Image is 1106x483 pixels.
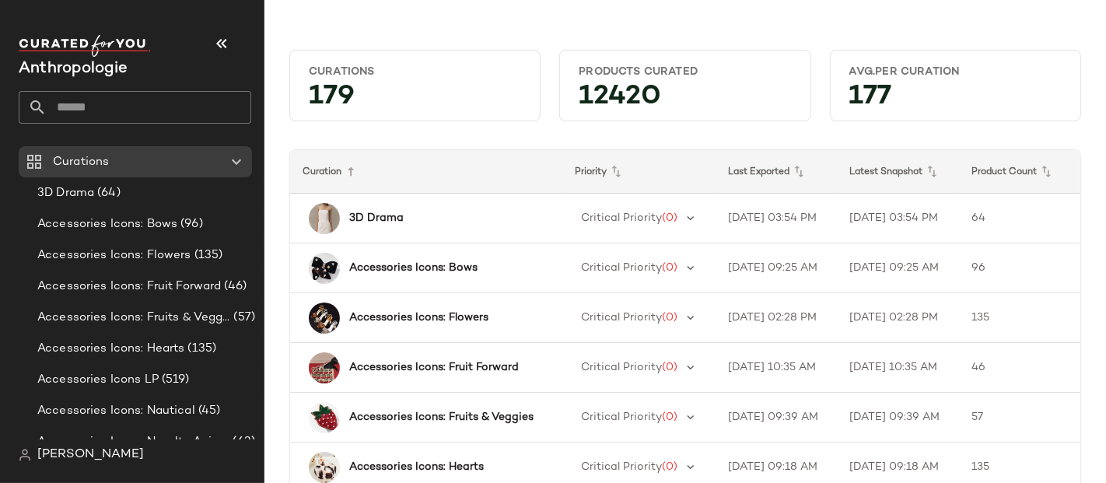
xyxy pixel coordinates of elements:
[229,433,255,451] span: (63)
[581,312,662,324] span: Critical Priority
[838,343,959,393] td: [DATE] 10:35 AM
[19,449,31,461] img: svg%3e
[959,194,1080,243] td: 64
[309,303,340,334] img: 102913290_007_b14
[716,293,838,343] td: [DATE] 02:28 PM
[349,210,404,226] b: 3D Drama
[959,293,1080,343] td: 135
[191,247,223,264] span: (135)
[837,86,1074,114] div: 177
[662,411,677,423] span: (0)
[37,278,222,296] span: Accessories Icons: Fruit Forward
[349,459,484,475] b: Accessories Icons: Hearts
[349,409,534,425] b: Accessories Icons: Fruits & Veggies
[716,343,838,393] td: [DATE] 10:35 AM
[349,260,478,276] b: Accessories Icons: Bows
[37,184,94,202] span: 3D Drama
[309,253,340,284] img: 105269385_001_b
[349,359,519,376] b: Accessories Icons: Fruit Forward
[37,247,191,264] span: Accessories Icons: Flowers
[37,340,185,358] span: Accessories Icons: Hearts
[230,309,255,327] span: (57)
[716,194,838,243] td: [DATE] 03:54 PM
[579,65,791,79] div: Products Curated
[37,371,159,389] span: Accessories Icons LP
[37,309,230,327] span: Accessories Icons: Fruits & Veggies
[37,433,229,451] span: Accessories Icons: Novelty Animal
[581,212,662,224] span: Critical Priority
[177,215,203,233] span: (96)
[849,65,1062,79] div: Avg.per Curation
[37,446,144,464] span: [PERSON_NAME]
[562,150,716,194] th: Priority
[662,212,677,224] span: (0)
[349,310,488,326] b: Accessories Icons: Flowers
[662,312,677,324] span: (0)
[959,243,1080,293] td: 96
[53,153,109,171] span: Curations
[838,194,959,243] td: [DATE] 03:54 PM
[195,402,221,420] span: (45)
[662,362,677,373] span: (0)
[19,35,151,57] img: cfy_white_logo.C9jOOHJF.svg
[838,293,959,343] td: [DATE] 02:28 PM
[185,340,217,358] span: (135)
[309,65,521,79] div: Curations
[37,215,177,233] span: Accessories Icons: Bows
[566,86,803,114] div: 12420
[959,343,1080,393] td: 46
[581,411,662,423] span: Critical Priority
[309,352,340,383] img: 103040366_012_b14
[309,402,340,433] img: 104969670_262_b
[662,461,677,473] span: (0)
[19,61,128,77] span: Current Company Name
[716,243,838,293] td: [DATE] 09:25 AM
[290,150,562,194] th: Curation
[581,262,662,274] span: Critical Priority
[716,150,838,194] th: Last Exported
[222,278,247,296] span: (46)
[37,402,195,420] span: Accessories Icons: Nautical
[581,362,662,373] span: Critical Priority
[838,393,959,443] td: [DATE] 09:39 AM
[309,452,340,483] img: 104449954_015_b
[838,150,959,194] th: Latest Snapshot
[94,184,121,202] span: (64)
[838,243,959,293] td: [DATE] 09:25 AM
[959,150,1080,194] th: Product Count
[309,203,340,234] img: 100777614_010_b
[296,86,534,114] div: 179
[716,393,838,443] td: [DATE] 09:39 AM
[581,461,662,473] span: Critical Priority
[662,262,677,274] span: (0)
[959,393,1080,443] td: 57
[159,371,190,389] span: (519)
